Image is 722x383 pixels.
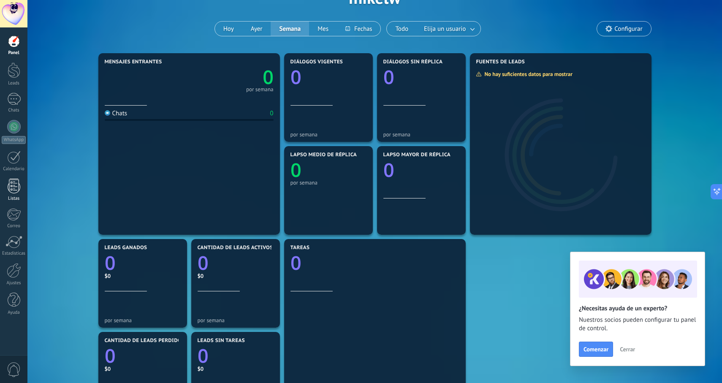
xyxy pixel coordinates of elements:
[290,179,366,186] div: por semana
[105,109,128,117] div: Chats
[290,131,366,138] div: por semana
[2,196,26,201] div: Listas
[105,317,181,323] div: por semana
[198,272,274,280] div: $0
[383,152,451,158] span: Lapso mayor de réplica
[337,22,380,36] button: Fechas
[579,342,613,357] button: Comenzar
[105,250,181,276] a: 0
[2,251,26,256] div: Estadísticas
[198,365,274,372] div: $0
[290,250,301,276] text: 0
[422,23,467,35] span: Elija un usuario
[105,245,147,251] span: Leads ganados
[2,50,26,56] div: Panel
[290,157,301,183] text: 0
[290,59,343,65] span: Diálogos vigentes
[215,22,242,36] button: Hoy
[198,343,209,369] text: 0
[290,250,459,276] a: 0
[417,22,480,36] button: Elija un usuario
[616,343,639,356] button: Cerrar
[2,280,26,286] div: Ajustes
[2,166,26,172] div: Calendario
[383,64,394,90] text: 0
[620,346,635,352] span: Cerrar
[579,316,696,333] span: Nuestros socios pueden configurar tu panel de control.
[309,22,337,36] button: Mes
[189,64,274,90] a: 0
[270,109,273,117] div: 0
[2,310,26,315] div: Ayuda
[105,110,110,116] img: Chats
[290,152,357,158] span: Lapso medio de réplica
[198,250,209,276] text: 0
[383,157,394,183] text: 0
[105,338,185,344] span: Cantidad de leads perdidos
[383,59,443,65] span: Diálogos sin réplica
[105,59,162,65] span: Mensajes entrantes
[198,317,274,323] div: por semana
[246,87,274,92] div: por semana
[2,223,26,229] div: Correo
[290,64,301,90] text: 0
[198,343,274,369] a: 0
[476,59,525,65] span: Fuentes de leads
[198,338,245,344] span: Leads sin tareas
[105,250,116,276] text: 0
[2,136,26,144] div: WhatsApp
[105,272,181,280] div: $0
[614,25,642,33] span: Configurar
[2,81,26,86] div: Leads
[271,22,309,36] button: Semana
[263,64,274,90] text: 0
[2,108,26,113] div: Chats
[105,343,116,369] text: 0
[290,245,310,251] span: Tareas
[383,131,459,138] div: por semana
[105,365,181,372] div: $0
[198,245,273,251] span: Cantidad de leads activos
[242,22,271,36] button: Ayer
[105,343,181,369] a: 0
[579,304,696,312] h2: ¿Necesitas ayuda de un experto?
[387,22,417,36] button: Todo
[198,250,274,276] a: 0
[584,346,608,352] span: Comenzar
[476,71,578,78] div: No hay suficientes datos para mostrar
